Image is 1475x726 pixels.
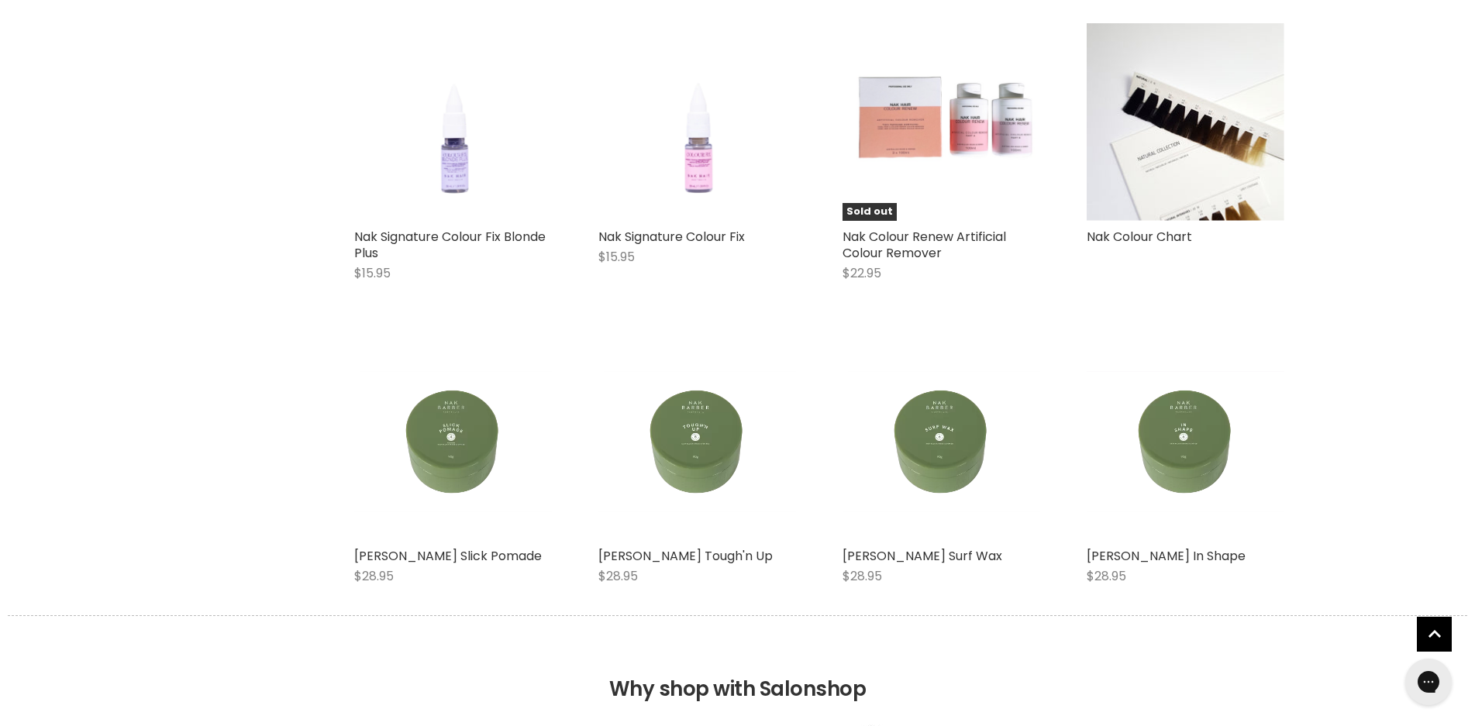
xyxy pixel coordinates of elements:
[1087,547,1246,565] a: [PERSON_NAME] In Shape
[354,264,391,282] span: $15.95
[843,23,1040,221] a: Nak Colour Renew Artificial Colour RemoverSold out
[1087,23,1284,221] img: Nak Colour Chart
[1087,342,1284,540] img: Nak Barber In Shape
[8,615,1467,724] h2: Why shop with Salonshop
[1087,228,1192,246] a: Nak Colour Chart
[843,203,897,221] span: Sold out
[843,342,1040,540] img: Nak Barber Surf Wax
[598,342,796,540] img: Nak Barber Tough'n Up
[598,228,745,246] a: Nak Signature Colour Fix
[354,547,542,565] a: [PERSON_NAME] Slick Pomade
[843,547,1002,565] a: [PERSON_NAME] Surf Wax
[843,567,882,585] span: $28.95
[843,228,1006,262] a: Nak Colour Renew Artificial Colour Remover
[843,30,1040,213] img: Nak Colour Renew Artificial Colour Remover
[598,567,638,585] span: $28.95
[598,23,796,221] a: Nak Signature Colour Fix
[374,23,532,221] img: Nak Signature Colour Fix Blonde Plus
[843,264,881,282] span: $22.95
[1417,617,1452,657] span: Back to top
[1087,567,1126,585] span: $28.95
[354,342,552,540] img: Nak Barber Slick Pomade
[618,23,776,221] img: Nak Signature Colour Fix
[354,228,546,262] a: Nak Signature Colour Fix Blonde Plus
[1397,653,1459,711] iframe: Gorgias live chat messenger
[354,23,552,221] a: Nak Signature Colour Fix Blonde Plus
[1417,617,1452,652] a: Back to top
[354,567,394,585] span: $28.95
[598,248,635,266] span: $15.95
[598,547,773,565] a: [PERSON_NAME] Tough'n Up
